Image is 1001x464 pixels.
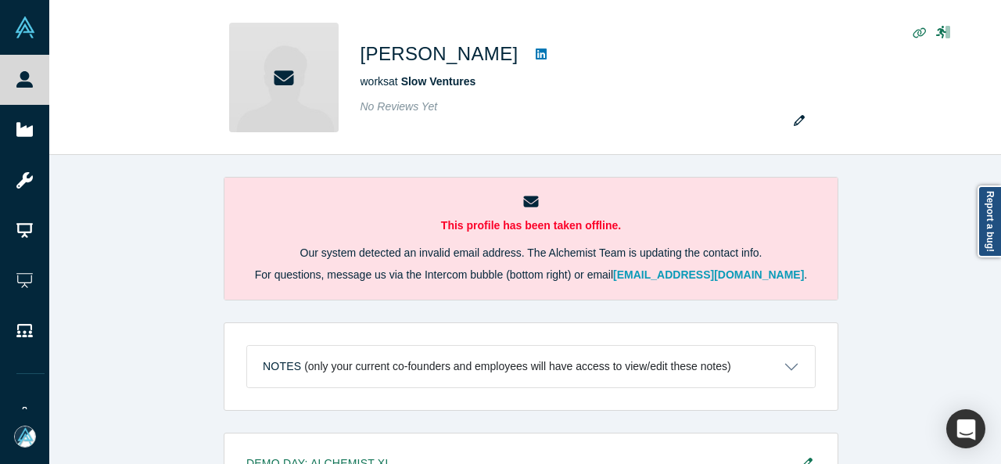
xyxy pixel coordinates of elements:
[304,360,731,373] p: (only your current co-founders and employees will have access to view/edit these notes)
[401,75,476,88] a: Slow Ventures
[246,267,816,283] p: For questions, message us via the Intercom bubble (bottom right) or email .
[361,100,438,113] span: No Reviews Yet
[14,16,36,38] img: Alchemist Vault Logo
[246,218,816,234] p: This profile has been taken offline.
[613,268,804,281] a: [EMAIL_ADDRESS][DOMAIN_NAME]
[978,185,1001,257] a: Report a bug!
[247,346,815,387] button: Notes (only your current co-founders and employees will have access to view/edit these notes)
[263,358,301,375] h3: Notes
[361,40,518,68] h1: [PERSON_NAME]
[14,426,36,448] img: Mia Scott's Account
[361,75,476,88] span: works at
[246,245,816,261] p: Our system detected an invalid email address. The Alchemist Team is updating the contact info.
